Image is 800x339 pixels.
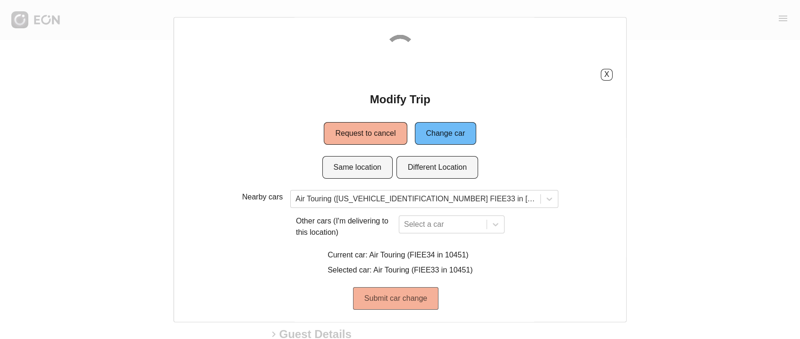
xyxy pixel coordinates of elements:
button: Change car [414,122,476,145]
p: Nearby cars [242,191,283,203]
button: X [601,69,613,81]
button: Different Location [396,156,478,179]
button: Request to cancel [324,122,407,145]
h2: Modify Trip [370,92,430,107]
p: Current car: Air Touring (FIEE34 in 10451) [328,249,472,261]
p: Other cars (I'm delivering to this location) [296,215,395,238]
p: Selected car: Air Touring (FIEE33 in 10451) [328,265,472,276]
button: Same location [322,156,392,179]
button: Submit car change [353,287,438,310]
